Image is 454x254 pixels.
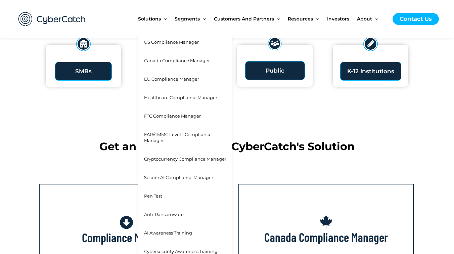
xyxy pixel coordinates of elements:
[214,5,274,33] span: Customers and Partners
[357,5,372,33] span: About
[144,175,213,180] span: Secure AI Compliance Manager
[144,132,212,143] span: FAR/CMMC Level 1 Compliance Manager
[138,70,232,88] a: EU Compliance Manager
[144,76,199,82] span: EU Compliance Manager
[144,156,226,162] span: Cryptocurrency Compliance Manager
[144,193,162,199] span: Pen Test
[327,5,349,33] span: Investors
[12,5,92,33] img: CyberCatch
[138,168,232,187] a: Secure AI Compliance Manager
[274,5,280,33] span: Menu Toggle
[144,39,199,45] span: US Compliance Manager
[138,107,232,125] a: FTC Compliance Manager
[138,88,232,107] a: Healthcare Compliance Manager
[327,5,357,33] a: Investors
[393,13,439,25] a: Contact Us
[55,62,112,81] a: SMBs
[138,224,232,242] a: AI Awareness Training
[138,5,386,33] nav: Site Navigation: New Main Menu
[144,58,210,63] span: Canada Compliance Manager
[138,205,232,224] a: Anti-Ransomware
[144,113,201,119] span: FTC Compliance Manager
[239,229,413,245] h3: Canada Compliance Manager
[144,212,184,217] span: Anti-Ransomware
[347,69,394,74] span: K-12 Institutions
[245,61,305,80] a: Public
[144,230,192,236] span: AI Awareness Training
[161,5,167,33] span: Menu Toggle
[144,95,217,100] span: Healthcare Compliance Manager
[266,68,284,74] span: Public
[372,5,378,33] span: Menu Toggle
[138,5,161,33] span: Solutions
[39,139,415,154] h2: Get an up close look at CyberCatch's Solution
[40,230,213,246] h3: Compliance Manager
[75,69,92,74] span: SMBs
[200,5,206,33] span: Menu Toggle
[138,150,232,168] a: Cryptocurrency Compliance Manager
[138,125,232,150] a: FAR/CMMC Level 1 Compliance Manager
[138,51,232,70] a: Canada Compliance Manager
[288,5,313,33] span: Resources
[138,33,232,51] a: US Compliance Manager
[175,5,200,33] span: Segments
[340,62,401,81] a: K-12 Institutions
[138,187,232,205] a: Pen Test
[313,5,319,33] span: Menu Toggle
